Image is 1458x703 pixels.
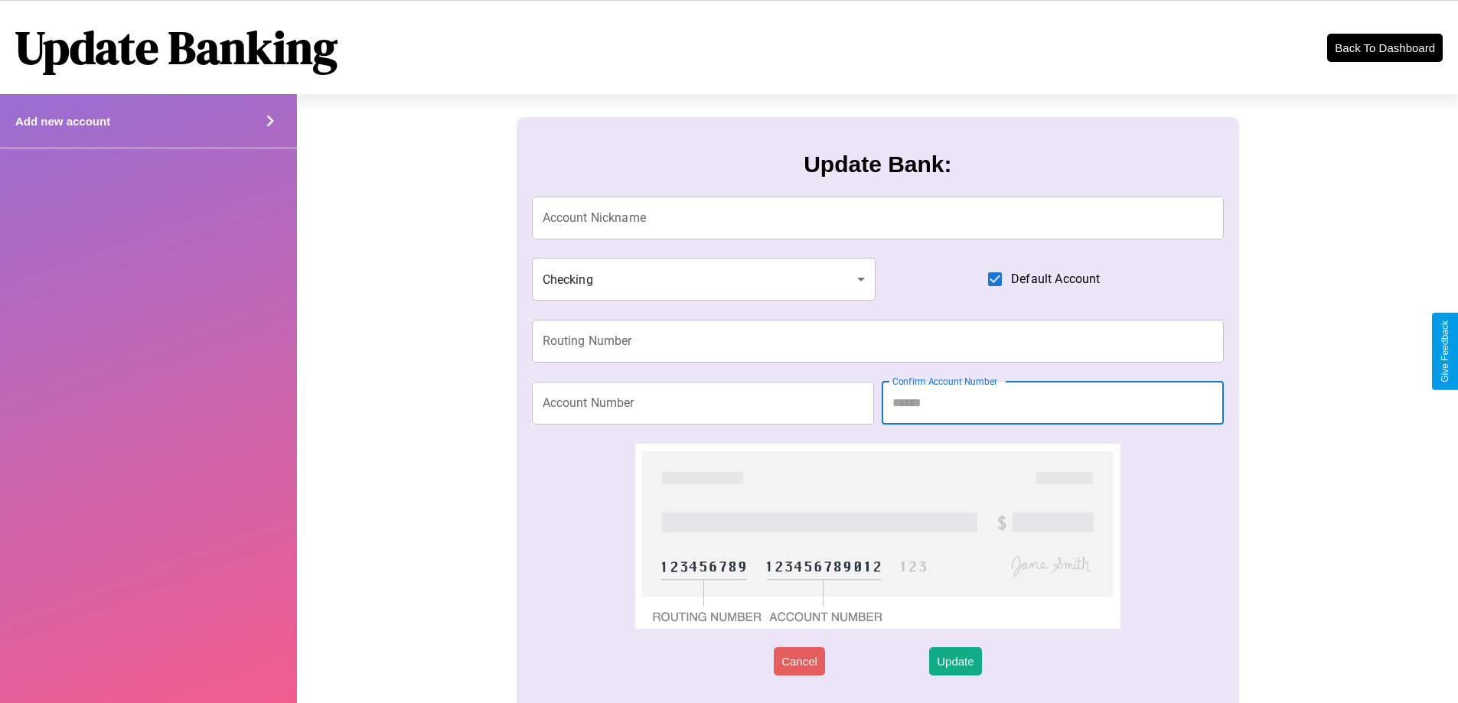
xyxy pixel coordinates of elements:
[15,115,110,128] h4: Add new account
[15,16,338,79] h1: Update Banking
[1327,34,1443,62] button: Back To Dashboard
[635,444,1120,629] img: check
[1011,270,1100,288] span: Default Account
[532,258,876,301] div: Checking
[774,647,825,675] button: Cancel
[929,647,981,675] button: Update
[1440,321,1450,382] div: Give Feedback
[892,375,997,388] label: Confirm Account Number
[804,151,951,177] h3: Update Bank:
